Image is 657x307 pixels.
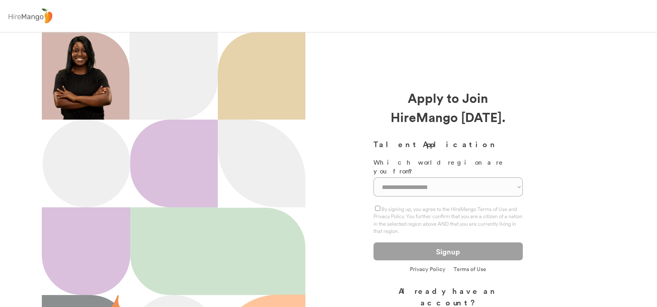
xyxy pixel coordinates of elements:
[373,242,523,260] button: Signup
[6,7,55,26] img: logo%20-%20hiremango%20gray.png
[373,206,522,234] label: By signing up, you agree to the HireMango Terms of Use and Privacy Policy. You further confirm th...
[43,32,121,120] img: 200x220.png
[410,266,446,273] a: Privacy Policy
[373,88,523,126] div: Apply to Join HireMango [DATE].
[226,40,305,120] img: yH5BAEAAAAALAAAAAABAAEAAAIBRAA7
[373,158,523,176] div: Which world region are you from?
[218,208,299,295] img: yH5BAEAAAAALAAAAAABAAEAAAIBRAA7
[454,266,486,272] a: Terms of Use
[226,39,240,60] img: yH5BAEAAAAALAAAAAABAAEAAAIBRAA7
[373,138,523,150] h3: Talent Application
[43,120,130,207] img: Ellipse%2012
